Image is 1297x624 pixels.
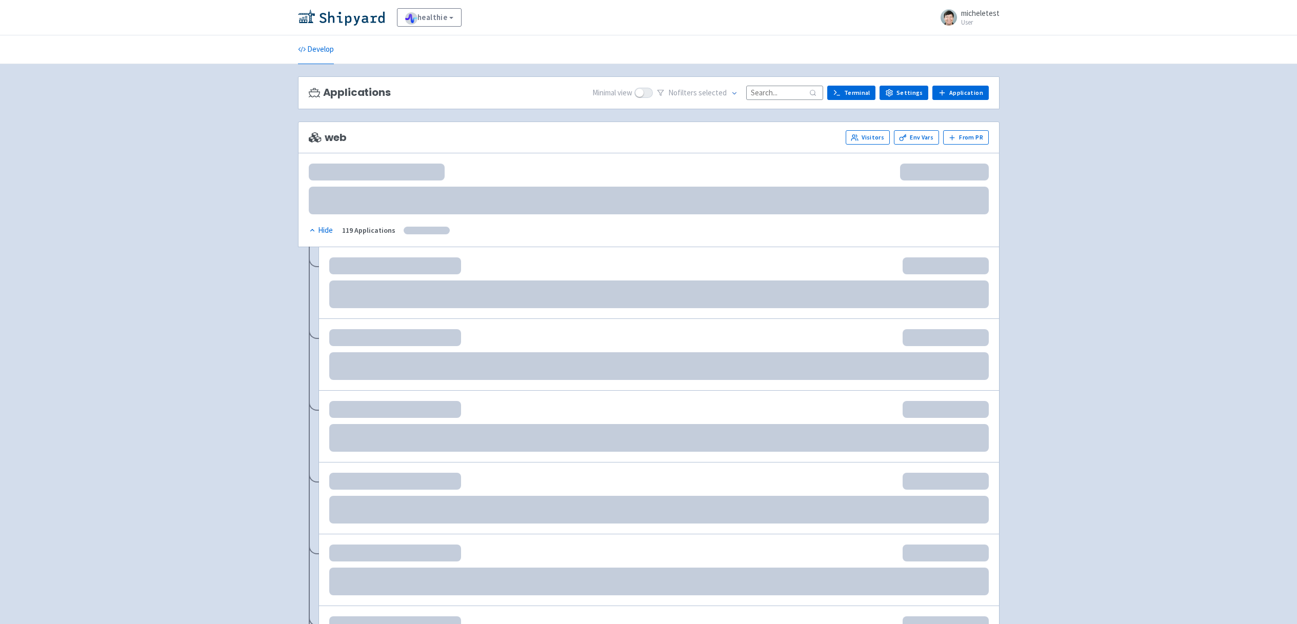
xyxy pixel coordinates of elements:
[309,132,347,144] span: web
[880,86,928,100] a: Settings
[309,225,334,236] button: Hide
[846,130,890,145] a: Visitors
[943,130,989,145] button: From PR
[932,86,988,100] a: Application
[592,87,632,99] span: Minimal view
[827,86,875,100] a: Terminal
[298,35,334,64] a: Develop
[309,87,391,98] h3: Applications
[309,225,333,236] div: Hide
[342,225,395,236] div: 119 Applications
[699,88,727,97] span: selected
[746,86,823,99] input: Search...
[298,9,385,26] img: Shipyard logo
[961,8,1000,18] span: micheletest
[894,130,939,145] a: Env Vars
[397,8,462,27] a: healthie
[961,19,1000,26] small: User
[668,87,727,99] span: No filter s
[934,9,1000,26] a: micheletest User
